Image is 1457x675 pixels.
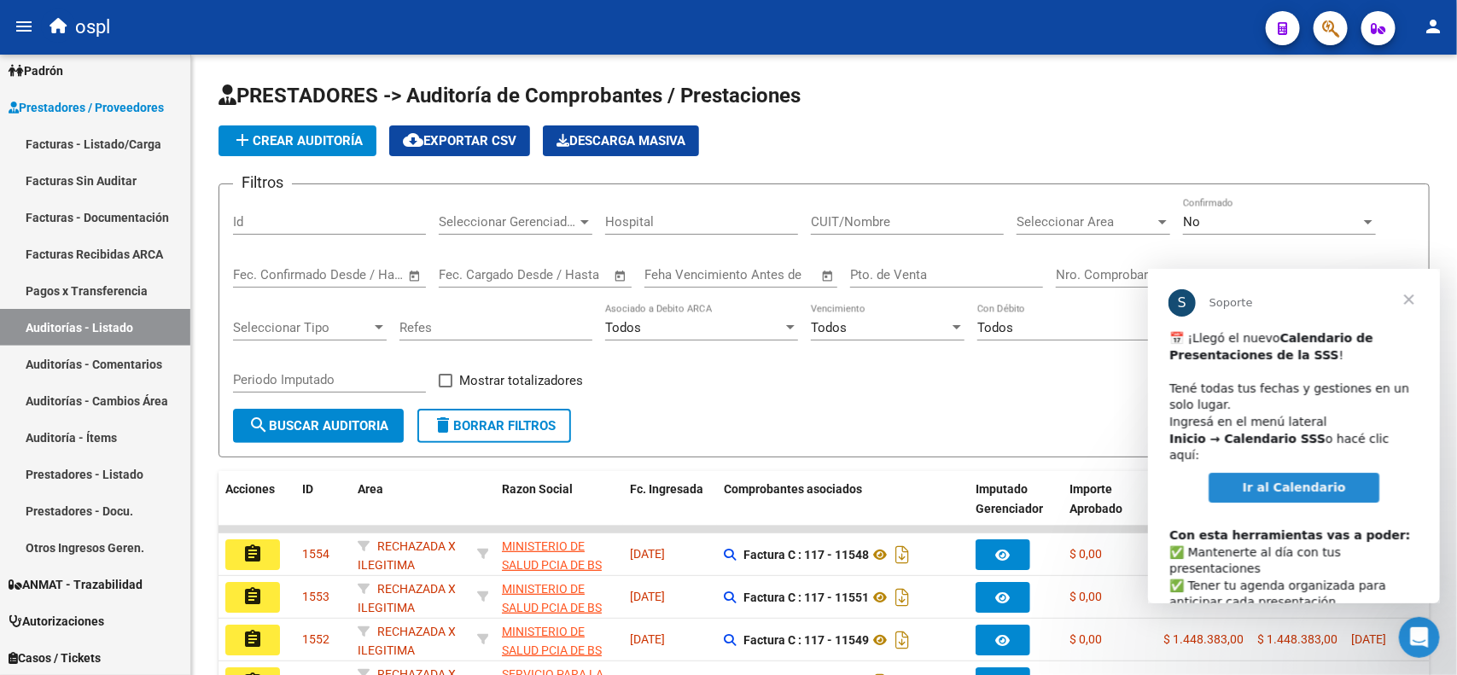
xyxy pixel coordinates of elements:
span: $ 0,00 [1069,547,1102,561]
span: RECHAZADA X ILEGITIMA [358,625,456,658]
span: Crear Auditoría [232,133,363,148]
button: Buscar Auditoria [233,409,404,443]
span: [DATE] [630,632,665,646]
span: RECHAZADA X ILEGITIMA [358,582,456,615]
datatable-header-cell: Fc. Ingresada [623,471,717,546]
span: Razon Social [502,482,573,496]
mat-icon: delete [433,415,453,435]
div: - 30626983398 [502,622,616,658]
div: ​✅ Mantenerte al día con tus presentaciones ✅ Tener tu agenda organizada para anticipar cada pres... [21,241,271,459]
span: RECHAZADA X ILEGITIMA [358,539,456,573]
mat-icon: assignment [242,629,263,649]
button: Open calendar [405,266,425,286]
datatable-header-cell: ID [295,471,351,546]
span: $ 1.448.383,00 [1257,632,1338,646]
span: ANMAT - Trazabilidad [9,575,143,594]
datatable-header-cell: Razon Social [495,471,623,546]
span: Borrar Filtros [433,418,556,434]
span: [DATE] [630,590,665,603]
datatable-header-cell: Acciones [219,471,295,546]
b: Con esta herramientas vas a poder: [21,259,262,273]
span: Autorizaciones [9,612,104,631]
input: Fecha fin [318,267,400,282]
span: Casos / Tickets [9,649,101,667]
span: Seleccionar Tipo [233,320,371,335]
i: Descargar documento [891,541,913,568]
span: Importe Aprobado [1069,482,1122,515]
button: Exportar CSV [389,125,530,156]
span: Seleccionar Gerenciador [439,214,577,230]
datatable-header-cell: Imputado Gerenciador [969,471,1063,546]
i: Descargar documento [891,584,913,611]
mat-icon: person [1423,16,1443,37]
button: Open calendar [819,266,838,286]
mat-icon: assignment [242,544,263,564]
span: PRESTADORES -> Auditoría de Comprobantes / Prestaciones [219,84,801,108]
i: Descargar documento [891,626,913,654]
span: Exportar CSV [403,133,516,148]
span: ospl [75,9,110,46]
mat-icon: add [232,130,253,150]
span: No [1183,214,1200,230]
span: Todos [977,320,1013,335]
button: Crear Auditoría [219,125,376,156]
button: Descarga Masiva [543,125,699,156]
span: $ 0,00 [1069,632,1102,646]
strong: Factura C : 117 - 11548 [743,548,869,562]
iframe: Intercom live chat mensaje [1148,269,1440,603]
span: Imputado Gerenciador [976,482,1043,515]
datatable-header-cell: Area [351,471,470,546]
span: Acciones [225,482,275,496]
datatable-header-cell: Importe Aprobado [1063,471,1157,546]
span: Padrón [9,61,63,80]
mat-icon: assignment [242,586,263,607]
span: $ 1.448.383,00 [1163,632,1244,646]
iframe: Intercom live chat [1399,617,1440,658]
span: MINISTERIO DE SALUD PCIA DE BS AS O. P. [502,539,602,592]
span: 1553 [302,590,329,603]
span: 1554 [302,547,329,561]
span: MINISTERIO DE SALUD PCIA DE BS AS O. P. [502,582,602,635]
strong: Factura C : 117 - 11549 [743,633,869,647]
input: Fecha fin [523,267,606,282]
span: Area [358,482,383,496]
mat-icon: cloud_download [403,130,423,150]
app-download-masive: Descarga masiva de comprobantes (adjuntos) [543,125,699,156]
mat-icon: menu [14,16,34,37]
input: Fecha inicio [233,267,302,282]
span: Prestadores / Proveedores [9,98,164,117]
span: Mostrar totalizadores [459,370,583,391]
span: Comprobantes asociados [724,482,862,496]
strong: Factura C : 117 - 11551 [743,591,869,604]
span: Todos [811,320,847,335]
div: - 30626983398 [502,537,616,573]
span: Todos [605,320,641,335]
h3: Filtros [233,171,292,195]
span: 1552 [302,632,329,646]
span: [DATE] [1351,632,1386,646]
button: Borrar Filtros [417,409,571,443]
span: [DATE] [630,547,665,561]
div: - 30626983398 [502,579,616,615]
input: Fecha inicio [439,267,508,282]
span: Buscar Auditoria [248,418,388,434]
span: Fc. Ingresada [630,482,703,496]
span: Seleccionar Area [1017,214,1155,230]
span: Descarga Masiva [557,133,685,148]
span: $ 0,00 [1069,590,1102,603]
mat-icon: search [248,415,269,435]
datatable-header-cell: Comprobantes asociados [717,471,969,546]
button: Open calendar [611,266,631,286]
span: ID [302,482,313,496]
